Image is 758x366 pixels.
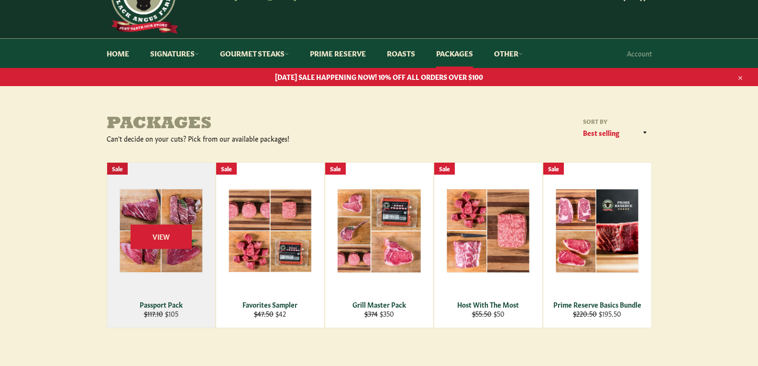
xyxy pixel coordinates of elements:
[440,309,536,318] div: $50
[580,117,652,125] label: Sort by
[141,39,209,68] a: Signatures
[228,189,312,273] img: Favorites Sampler
[484,39,532,68] a: Other
[364,309,378,318] s: $374
[434,163,455,175] div: Sale
[434,162,543,328] a: Host With The Most Host With The Most $55.50 $50
[107,115,379,134] h1: Packages
[254,309,274,318] s: $47.50
[113,300,209,309] div: Passport Pack
[331,309,427,318] div: $350
[216,162,325,328] a: Favorites Sampler Favorites Sampler $47.50 $42
[222,300,318,309] div: Favorites Sampler
[331,300,427,309] div: Grill Master Pack
[107,134,379,143] div: Can't decide on your cuts? Pick from our available packages!
[440,300,536,309] div: Host With The Most
[131,224,192,249] span: View
[555,189,639,273] img: Prime Reserve Basics Bundle
[573,309,597,318] s: $220.50
[622,39,657,67] a: Account
[325,163,346,175] div: Sale
[107,162,216,328] a: Passport Pack Passport Pack $117.10 $105 View
[543,162,652,328] a: Prime Reserve Basics Bundle Prime Reserve Basics Bundle $220.50 $195.50
[97,39,139,68] a: Home
[325,162,434,328] a: Grill Master Pack Grill Master Pack $374 $350
[210,39,298,68] a: Gourmet Steaks
[543,163,564,175] div: Sale
[222,309,318,318] div: $42
[337,189,421,273] img: Grill Master Pack
[472,309,492,318] s: $55.50
[549,300,645,309] div: Prime Reserve Basics Bundle
[300,39,375,68] a: Prime Reserve
[377,39,425,68] a: Roasts
[216,163,237,175] div: Sale
[446,189,530,273] img: Host With The Most
[549,309,645,318] div: $195.50
[427,39,483,68] a: Packages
